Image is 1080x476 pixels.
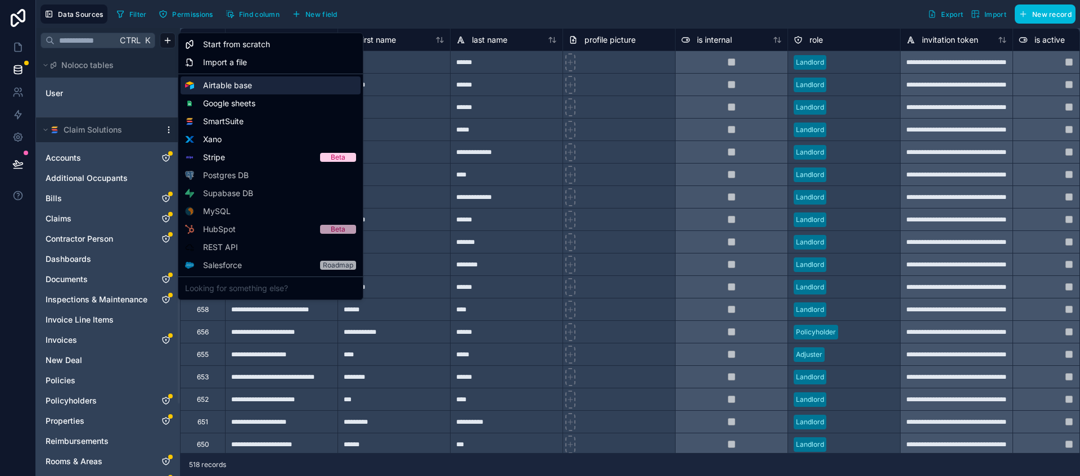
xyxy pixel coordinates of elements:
[185,101,194,107] img: Google sheets logo
[185,171,194,180] img: Postgres logo
[185,225,193,234] img: HubSpot logo
[185,243,194,252] img: API icon
[185,81,194,90] img: Airtable logo
[185,262,194,268] img: Salesforce
[185,117,194,126] img: SmartSuite
[203,224,236,235] span: HubSpot
[181,279,361,297] div: Looking for something else?
[203,188,253,199] span: Supabase DB
[203,80,252,91] span: Airtable base
[203,98,255,109] span: Google sheets
[203,134,222,145] span: Xano
[185,135,194,144] img: Xano logo
[185,189,194,198] img: Supabase logo
[203,152,225,163] span: Stripe
[203,39,270,50] span: Start from scratch
[203,206,231,217] span: MySQL
[331,153,345,162] div: Beta
[185,207,194,216] img: MySQL logo
[331,225,345,234] div: Beta
[203,260,242,271] span: Salesforce
[323,261,353,270] div: Roadmap
[203,242,238,253] span: REST API
[203,57,247,68] span: Import a file
[203,116,244,127] span: SmartSuite
[203,170,249,181] span: Postgres DB
[185,153,194,162] img: Stripe logo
